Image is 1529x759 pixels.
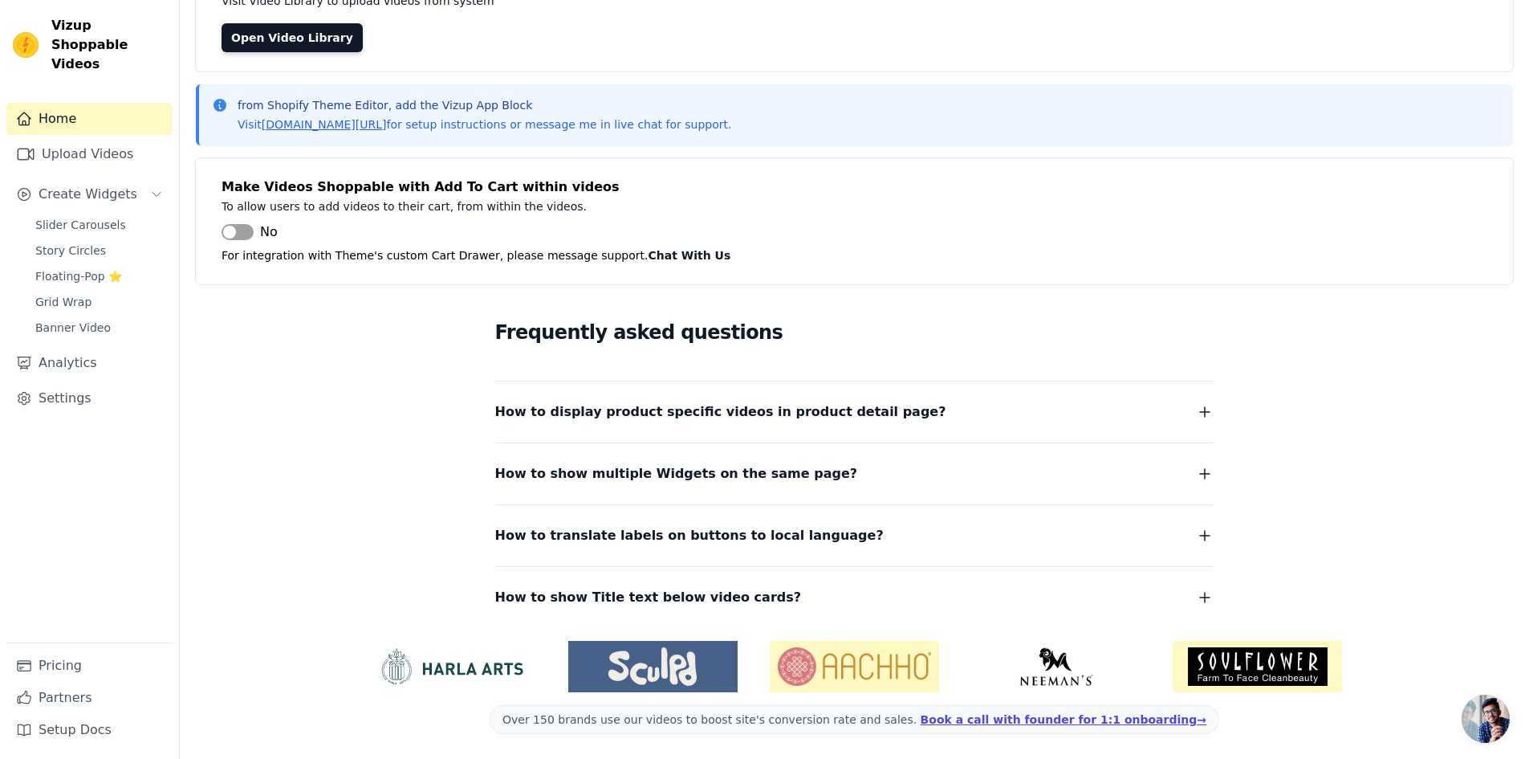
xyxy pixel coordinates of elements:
[13,32,39,58] img: Vizup
[238,97,731,113] p: from Shopify Theme Editor, add the Vizup App Block
[222,23,363,52] a: Open Video Library
[238,116,731,133] p: Visit for setup instructions or message me in live chat for support.
[222,246,1487,265] p: For integration with Theme's custom Cart Drawer, please message support.
[26,316,173,339] a: Banner Video
[495,524,884,547] span: How to translate labels on buttons to local language?
[1173,641,1342,692] img: Soulflower
[770,641,939,692] img: Aachho
[35,217,126,233] span: Slider Carousels
[39,185,137,204] span: Create Widgets
[495,401,946,423] span: How to display product specific videos in product detail page?
[6,347,173,379] a: Analytics
[35,294,91,310] span: Grid Wrap
[921,713,1206,726] a: Book a call with founder for 1:1 onboarding
[568,647,738,686] img: Sculpd US
[222,178,1487,197] h4: Make Videos Shoppable with Add To Cart within videos
[51,16,166,74] span: Vizup Shoppable Videos
[262,118,387,131] a: [DOMAIN_NAME][URL]
[495,316,1214,349] h2: Frequently asked questions
[495,586,1214,609] button: How to show Title text below video cards?
[6,178,173,210] button: Create Widgets
[222,222,278,242] button: No
[35,243,106,259] span: Story Circles
[6,682,173,714] a: Partners
[971,647,1141,686] img: Neeman's
[6,138,173,170] a: Upload Videos
[26,291,173,313] a: Grid Wrap
[35,320,111,336] span: Banner Video
[6,103,173,135] a: Home
[649,246,731,265] button: Chat With Us
[26,239,173,262] a: Story Circles
[6,382,173,414] a: Settings
[495,524,1214,547] button: How to translate labels on buttons to local language?
[26,265,173,288] a: Floating-Pop ⭐
[26,214,173,236] a: Slider Carousels
[495,463,858,485] span: How to show multiple Widgets on the same page?
[495,401,1214,423] button: How to display product specific videos in product detail page?
[35,268,122,284] span: Floating-Pop ⭐
[495,463,1214,485] button: How to show multiple Widgets on the same page?
[367,647,536,686] img: HarlaArts
[260,222,278,242] span: No
[6,650,173,682] a: Pricing
[6,714,173,746] a: Setup Docs
[1462,695,1510,743] div: Open chat
[495,586,802,609] span: How to show Title text below video cards?
[222,197,941,216] p: To allow users to add videos to their cart, from within the videos.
